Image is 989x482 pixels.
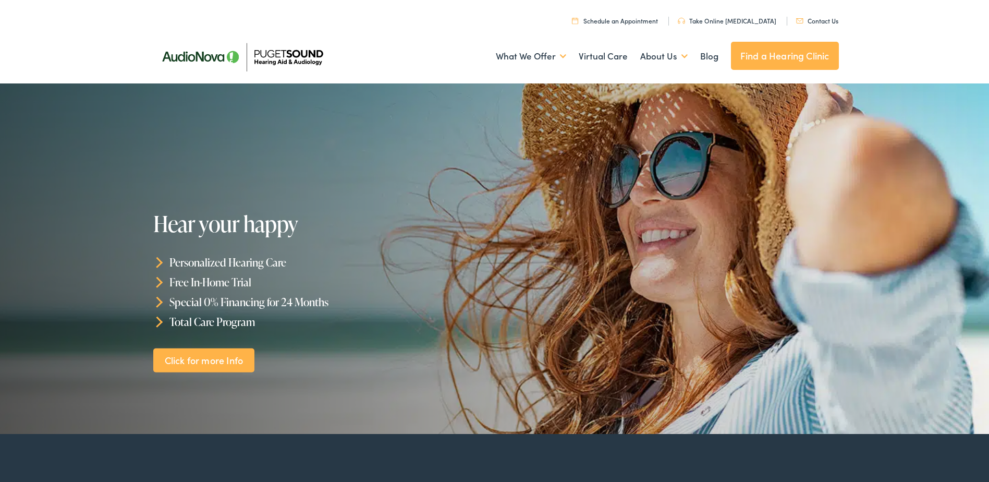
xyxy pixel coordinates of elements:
a: What We Offer [496,37,566,76]
li: Personalized Hearing Care [153,252,499,272]
a: Take Online [MEDICAL_DATA] [678,16,776,25]
a: Schedule an Appointment [572,16,658,25]
h1: Hear your happy [153,212,470,236]
img: utility icon [796,18,803,23]
li: Special 0% Financing for 24 Months [153,292,499,312]
a: About Us [640,37,688,76]
img: utility icon [678,18,685,24]
a: Contact Us [796,16,838,25]
a: Blog [700,37,718,76]
li: Total Care Program [153,311,499,331]
li: Free In-Home Trial [153,272,499,292]
a: Find a Hearing Clinic [731,42,839,70]
a: Click for more Info [153,348,254,372]
a: Virtual Care [579,37,628,76]
img: utility icon [572,17,578,24]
